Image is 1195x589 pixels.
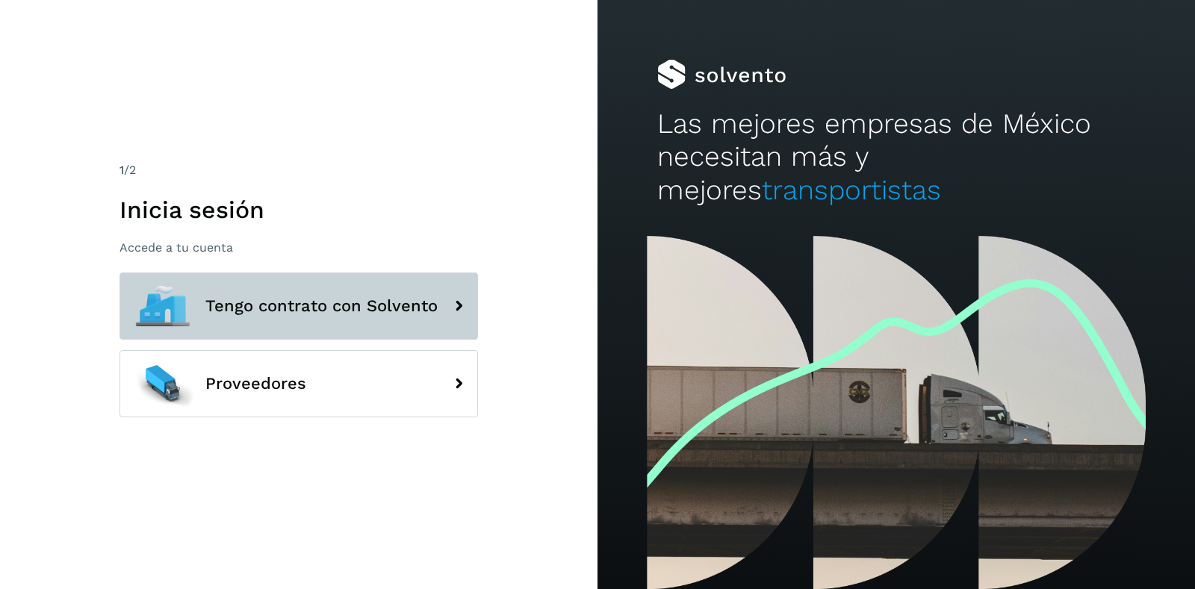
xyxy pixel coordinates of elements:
span: Tengo contrato con Solvento [205,297,438,315]
span: Proveedores [205,375,306,393]
h1: Inicia sesión [119,196,478,224]
div: /2 [119,161,478,179]
button: Tengo contrato con Solvento [119,272,478,340]
p: Accede a tu cuenta [119,240,478,255]
h2: Las mejores empresas de México necesitan más y mejores [657,107,1135,207]
span: transportistas [762,174,941,206]
button: Proveedores [119,350,478,417]
span: 1 [119,163,124,177]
